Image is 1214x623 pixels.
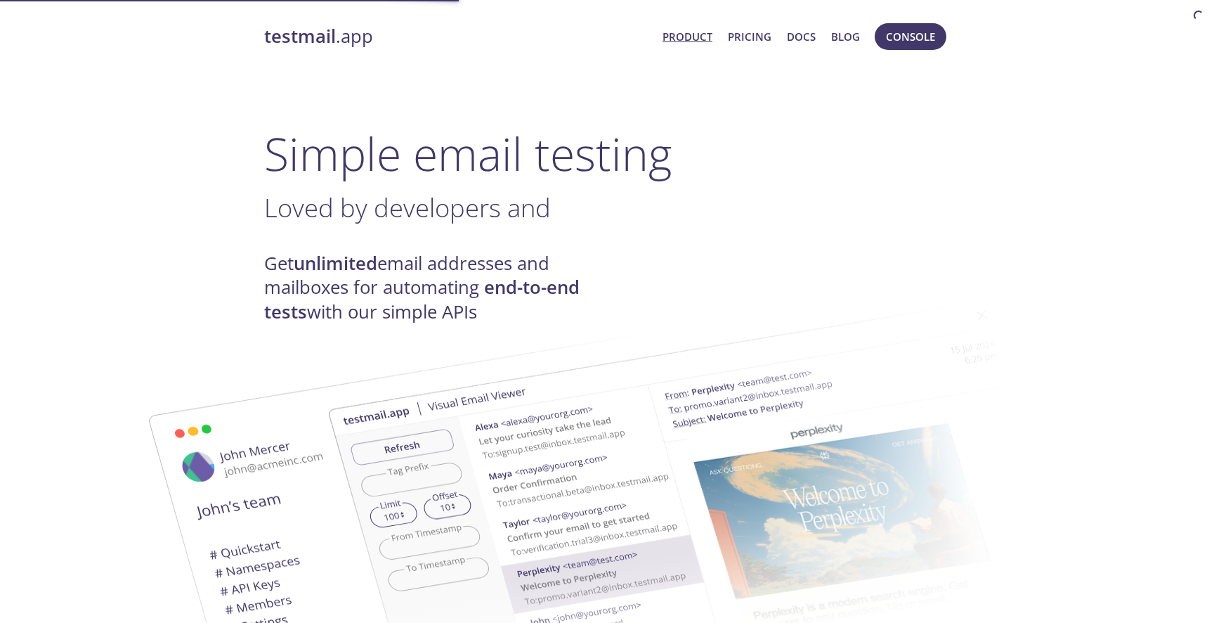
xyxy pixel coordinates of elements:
span: Console [886,27,935,46]
strong: end-to-end tests [264,275,580,323]
span: Loved by developers and [264,190,551,225]
strong: unlimited [294,251,377,276]
a: Pricing [728,27,771,46]
a: Product [663,27,712,46]
a: Docs [787,27,816,46]
h4: Get email addresses and mailboxes for automating with our simple APIs [264,252,607,324]
a: testmail.app [264,25,651,49]
button: Console [875,23,946,50]
h1: Simple email testing [264,127,950,181]
a: Blog [831,27,860,46]
strong: testmail [264,24,336,49]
